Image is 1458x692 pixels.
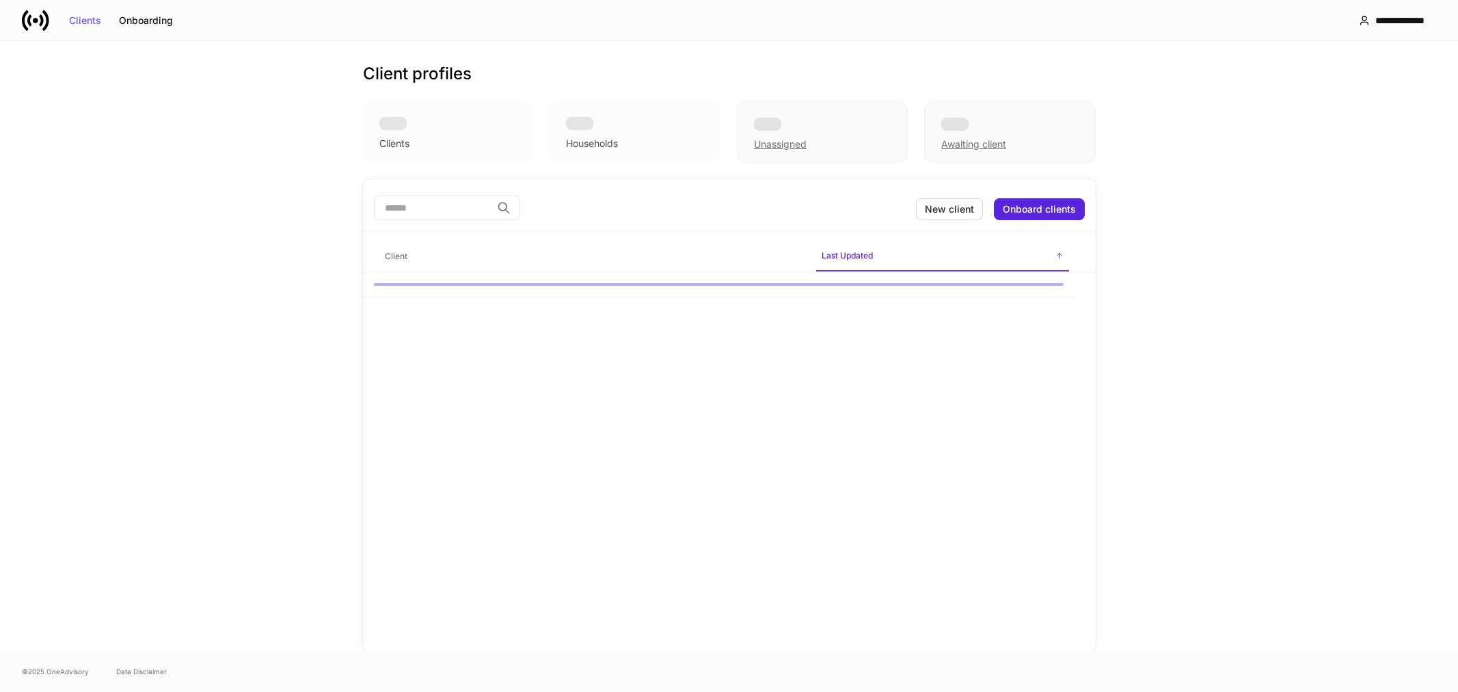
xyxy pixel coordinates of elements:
[1003,204,1076,214] div: Onboard clients
[363,63,472,85] h3: Client profiles
[994,198,1085,220] button: Onboard clients
[924,101,1095,163] div: Awaiting client
[379,137,409,150] div: Clients
[60,10,110,31] button: Clients
[385,250,407,263] h6: Client
[69,16,101,25] div: Clients
[566,137,618,150] div: Households
[737,101,908,163] div: Unassigned
[110,10,182,31] button: Onboarding
[119,16,173,25] div: Onboarding
[754,137,807,151] div: Unassigned
[941,137,1006,151] div: Awaiting client
[916,198,983,220] button: New client
[822,249,873,262] h6: Last Updated
[22,666,89,677] span: © 2025 OneAdvisory
[379,243,805,271] span: Client
[116,666,167,677] a: Data Disclaimer
[816,242,1069,271] span: Last Updated
[925,204,974,214] div: New client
